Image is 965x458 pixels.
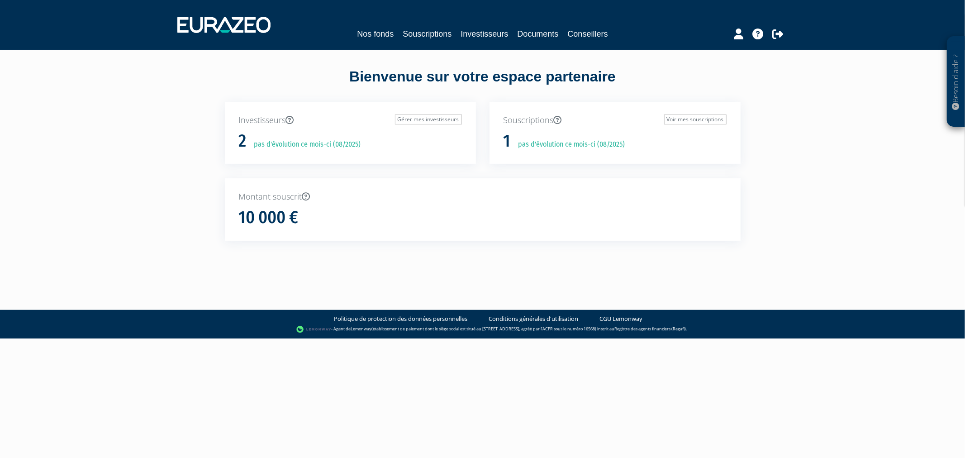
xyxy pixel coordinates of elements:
a: Conseillers [568,28,608,40]
img: 1732889491-logotype_eurazeo_blanc_rvb.png [177,17,271,33]
p: Besoin d'aide ? [951,41,961,123]
p: pas d'évolution ce mois-ci (08/2025) [248,139,361,150]
p: Souscriptions [504,114,727,126]
h1: 10 000 € [239,208,299,227]
a: Investisseurs [461,28,508,40]
img: logo-lemonway.png [296,325,331,334]
a: Lemonway [351,326,371,332]
h1: 2 [239,132,247,151]
a: Registre des agents financiers (Regafi) [614,326,686,332]
a: CGU Lemonway [599,315,642,323]
a: Conditions générales d'utilisation [489,315,578,323]
a: Gérer mes investisseurs [395,114,462,124]
a: Politique de protection des données personnelles [334,315,467,323]
a: Souscriptions [403,28,452,40]
a: Documents [518,28,559,40]
p: Montant souscrit [239,191,727,203]
p: Investisseurs [239,114,462,126]
h1: 1 [504,132,511,151]
a: Nos fonds [357,28,394,40]
div: - Agent de (établissement de paiement dont le siège social est situé au [STREET_ADDRESS], agréé p... [9,325,956,334]
p: pas d'évolution ce mois-ci (08/2025) [512,139,625,150]
a: Voir mes souscriptions [664,114,727,124]
div: Bienvenue sur votre espace partenaire [218,67,747,102]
